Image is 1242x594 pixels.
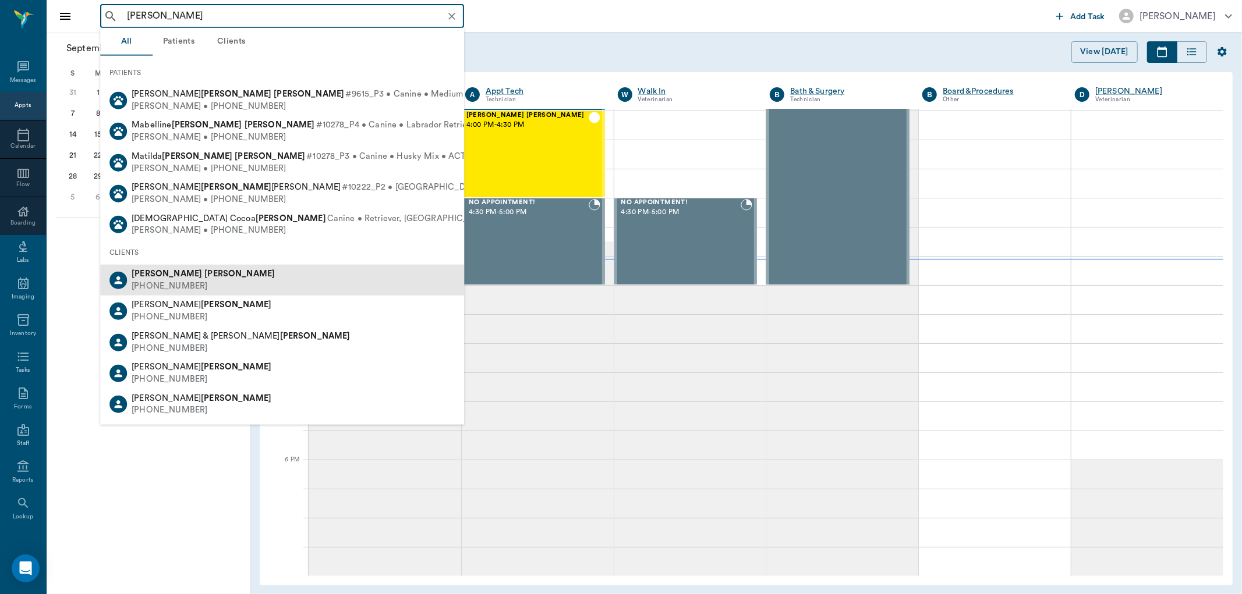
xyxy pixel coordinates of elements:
[132,214,326,222] span: [DEMOGRAPHIC_DATA] Cocoa
[132,152,305,161] span: Matilda
[90,189,106,205] div: Monday, October 6, 2025
[466,112,589,119] span: [PERSON_NAME] [PERSON_NAME]
[132,131,519,144] div: [PERSON_NAME] • [PHONE_NUMBER]
[100,28,153,56] button: All
[1095,95,1210,105] div: Veterinarian
[100,240,464,265] div: CLIENTS
[132,100,520,112] div: [PERSON_NAME] • [PHONE_NUMBER]
[153,28,205,56] button: Patients
[132,342,350,354] div: [PHONE_NUMBER]
[342,182,523,194] span: #10222_P2 • [GEOGRAPHIC_DATA] • ACTIVE
[65,84,81,101] div: Sunday, August 31, 2025
[790,86,905,97] a: Bath & Surgery
[13,513,33,521] div: Lookup
[790,95,905,105] div: Technician
[17,439,29,448] div: Staff
[327,212,532,225] span: Canine • Retriever, [GEOGRAPHIC_DATA] • ACTIVE
[132,300,271,309] span: [PERSON_NAME]
[132,90,344,98] span: [PERSON_NAME]
[943,86,1057,97] a: Board &Procedures
[10,76,37,85] div: Messages
[618,87,632,102] div: W
[1110,5,1241,27] button: [PERSON_NAME]
[269,454,299,483] div: 6 PM
[65,189,81,205] div: Sunday, October 5, 2025
[65,147,81,163] div: Sunday, September 21, 2025
[201,183,271,191] b: [PERSON_NAME]
[638,86,753,97] a: Walk In
[54,5,77,28] button: Close drawer
[621,207,741,218] span: 4:30 PM - 5:00 PM
[922,87,937,102] div: B
[132,269,202,278] b: [PERSON_NAME]
[12,554,40,582] div: Open Intercom Messenger
[12,476,34,485] div: Reports
[132,404,271,417] div: [PHONE_NUMBER]
[90,147,106,163] div: Monday, September 22, 2025
[770,87,784,102] div: B
[90,105,106,122] div: Monday, September 8, 2025
[201,300,271,309] b: [PERSON_NAME]
[132,120,314,129] span: Mabelline
[122,8,461,24] input: Search
[16,366,30,375] div: Tasks
[10,329,36,338] div: Inventory
[61,37,159,60] button: September2025
[1071,41,1138,63] button: View [DATE]
[306,151,479,163] span: #10278_P3 • Canine • Husky Mix • ACTIVE
[235,152,305,161] b: [PERSON_NAME]
[444,8,460,24] button: Clear
[132,280,275,293] div: [PHONE_NUMBER]
[614,198,758,285] div: BOOKED, 4:30 PM - 5:00 PM
[65,105,81,122] div: Sunday, September 7, 2025
[621,199,741,207] span: NO APPOINTMENT!
[60,65,86,82] div: S
[466,119,589,131] span: 4:00 PM - 4:30 PM
[14,403,31,411] div: Forms
[469,199,589,207] span: NO APPOINTMENT!
[132,162,479,175] div: [PERSON_NAME] • [PHONE_NUMBER]
[12,293,34,301] div: Imaging
[65,126,81,143] div: Sunday, September 14, 2025
[201,362,271,371] b: [PERSON_NAME]
[86,65,111,82] div: M
[132,311,271,323] div: [PHONE_NUMBER]
[201,393,271,402] b: [PERSON_NAME]
[1075,87,1089,102] div: D
[132,225,532,237] div: [PERSON_NAME] • [PHONE_NUMBER]
[462,111,605,198] div: CHECKED_OUT, 4:00 PM - 4:30 PM
[17,256,29,265] div: Labs
[132,332,350,340] span: [PERSON_NAME] & [PERSON_NAME]
[486,95,600,105] div: Technician
[204,269,275,278] b: [PERSON_NAME]
[245,120,315,129] b: [PERSON_NAME]
[1140,9,1216,23] div: [PERSON_NAME]
[162,152,232,161] b: [PERSON_NAME]
[465,87,480,102] div: A
[638,95,753,105] div: Veterinarian
[469,207,589,218] span: 4:30 PM - 5:00 PM
[90,168,106,184] div: Monday, September 29, 2025
[132,393,271,402] span: [PERSON_NAME]
[345,88,520,101] span: #9615_P3 • Canine • Medium Mix • ACTIVE
[100,61,464,85] div: PATIENTS
[201,90,271,98] b: [PERSON_NAME]
[943,95,1057,105] div: Other
[132,194,523,206] div: [PERSON_NAME] • [PHONE_NUMBER]
[205,28,257,56] button: Clients
[90,84,106,101] div: Monday, September 1, 2025
[256,214,326,222] b: [PERSON_NAME]
[316,119,519,131] span: #10278_P4 • Canine • Labrador Retriever • ACTIVE
[274,90,344,98] b: [PERSON_NAME]
[65,168,81,184] div: Sunday, September 28, 2025
[486,86,600,97] a: Appt Tech
[1095,86,1210,97] a: [PERSON_NAME]
[172,120,242,129] b: [PERSON_NAME]
[90,126,106,143] div: Monday, September 15, 2025
[15,101,31,110] div: Appts
[132,362,271,371] span: [PERSON_NAME]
